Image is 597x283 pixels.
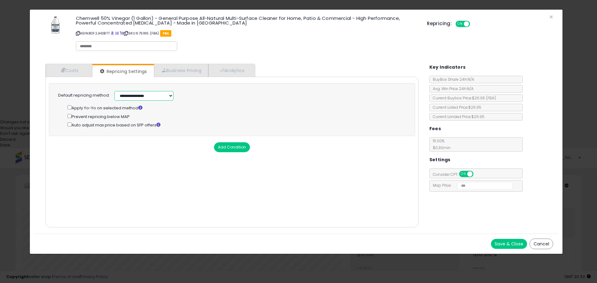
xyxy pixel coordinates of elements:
[214,142,250,152] button: Add Condition
[430,172,482,177] span: Consider CPT:
[530,239,553,249] button: Cancel
[460,171,467,177] span: ON
[430,145,451,150] span: $0.30 min
[430,183,513,188] span: Map Price:
[491,239,527,249] button: Save & Close
[429,156,451,164] h5: Settings
[472,171,482,177] span: OFF
[430,138,451,150] span: 15.00 %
